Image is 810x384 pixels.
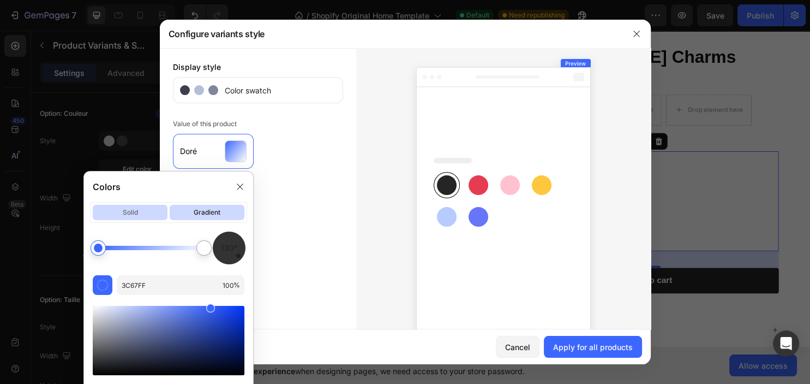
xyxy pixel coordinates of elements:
[173,120,237,128] span: Value of this product
[773,330,799,357] div: Open Intercom Messenger
[353,127,413,141] legend: Couleur: Doré
[356,153,374,167] span: Doré
[553,341,633,353] div: Apply for all products
[353,249,622,276] button: Add to cart
[526,80,584,88] div: Drop element here
[173,61,343,73] div: Display style
[353,16,622,66] h1: [PERSON_NAME] Charms «CHIANG-MAI»
[93,205,167,220] p: solid
[353,186,421,200] legend: Taille: Ajustable
[221,241,237,255] span: 130°
[464,257,510,268] div: Add to cart
[218,85,271,96] span: Color swatch
[170,205,244,220] p: gradient
[355,308,388,320] p: Material
[363,215,394,223] span: Ajustable
[117,275,218,295] input: E.g FFFFFF
[367,112,461,122] div: Product Variants & Swatches
[353,73,406,95] div: 50,00 €
[496,336,539,358] button: Cancel
[169,27,265,40] div: Configure variants style
[93,180,121,193] p: Colors
[233,280,240,290] span: %
[180,146,197,157] span: Doré
[544,336,642,358] button: Apply for all products
[354,104,621,113] p: Lorem ipsum dolor sit amet, consectetur
[433,80,490,88] div: Drop element here
[505,341,530,353] div: Cancel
